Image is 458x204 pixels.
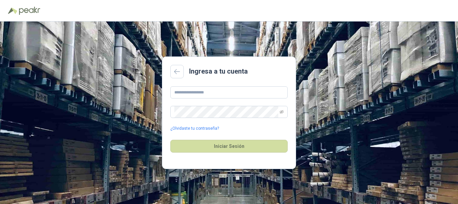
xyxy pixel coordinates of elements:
a: ¿Olvidaste tu contraseña? [170,125,219,132]
h2: Ingresa a tu cuenta [189,66,248,77]
button: Iniciar Sesión [170,140,288,153]
span: eye-invisible [280,110,284,114]
img: Logo [8,7,17,14]
img: Peakr [19,7,40,15]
